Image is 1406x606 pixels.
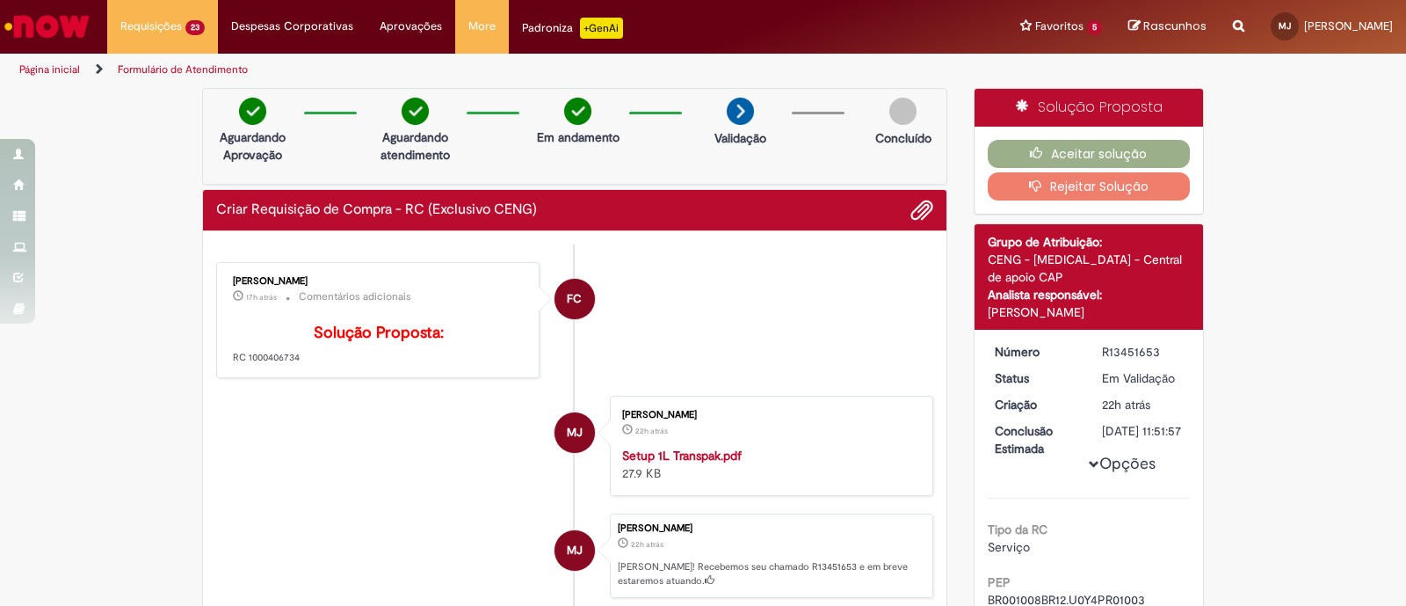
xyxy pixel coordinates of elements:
[982,343,1090,361] dt: Número
[618,560,924,588] p: [PERSON_NAME]! Recebemos seu chamado R13451653 e em breve estaremos atuando.
[1087,20,1102,35] span: 5
[13,54,924,86] ul: Trilhas de página
[2,9,92,44] img: ServiceNow
[210,128,295,164] p: Aguardando Aprovação
[622,447,915,482] div: 27.9 KB
[988,539,1030,555] span: Serviço
[910,199,933,222] button: Adicionar anexos
[988,522,1047,537] b: Tipo da RC
[537,128,620,146] p: Em andamento
[1102,369,1184,387] div: Em Validação
[567,529,583,572] span: MJ
[120,18,182,35] span: Requisições
[988,233,1191,251] div: Grupo de Atribuição:
[567,278,582,320] span: FC
[988,140,1191,168] button: Aceitar solução
[875,129,931,147] p: Concluído
[1279,20,1291,32] span: MJ
[1035,18,1083,35] span: Favoritos
[373,128,458,164] p: Aguardando atendimento
[118,62,248,77] a: Formulário de Atendimento
[233,276,525,287] div: [PERSON_NAME]
[567,412,583,454] span: MJ
[988,574,1011,590] b: PEP
[231,18,353,35] span: Despesas Corporativas
[622,448,742,464] a: Setup 1L Transpak.pdf
[580,18,623,39] p: +GenAi
[988,303,1191,321] div: [PERSON_NAME]
[299,289,411,304] small: Comentários adicionais
[233,325,525,365] p: RC 1000406734
[1102,422,1184,440] div: [DATE] 11:51:57
[631,539,663,550] span: 22h atrás
[1102,343,1184,361] div: R13451653
[380,18,442,35] span: Aprovações
[988,251,1191,286] div: CENG - [MEDICAL_DATA] - Central de apoio CAP
[982,422,1090,457] dt: Conclusão Estimada
[522,18,623,39] div: Padroniza
[19,62,80,77] a: Página inicial
[314,323,444,343] b: Solução Proposta:
[1102,397,1150,413] span: 22h atrás
[889,98,917,125] img: img-circle-grey.png
[554,279,595,319] div: Fernanda Campos
[185,20,205,35] span: 23
[618,523,924,534] div: [PERSON_NAME]
[216,202,537,218] h2: Criar Requisição de Compra - RC (Exclusivo CENG) Histórico de tíquete
[564,98,591,125] img: check-circle-green.png
[975,89,1204,127] div: Solução Proposta
[631,539,663,550] time: 27/08/2025 10:51:53
[554,530,595,571] div: Marcos Junior
[622,410,915,420] div: [PERSON_NAME]
[982,396,1090,413] dt: Criação
[988,286,1191,303] div: Analista responsável:
[982,369,1090,387] dt: Status
[1102,397,1150,413] time: 27/08/2025 10:51:53
[554,413,595,453] div: Marcos Junior
[988,172,1191,201] button: Rejeitar Solução
[246,292,277,303] time: 27/08/2025 16:48:14
[239,98,266,125] img: check-circle-green.png
[635,426,668,436] time: 27/08/2025 10:51:51
[1128,18,1207,35] a: Rascunhos
[216,514,933,598] li: Marcos Junior
[246,292,277,303] span: 17h atrás
[1304,18,1393,33] span: [PERSON_NAME]
[468,18,496,35] span: More
[714,129,766,147] p: Validação
[635,426,668,436] span: 22h atrás
[1143,18,1207,34] span: Rascunhos
[1102,396,1184,413] div: 27/08/2025 10:51:53
[402,98,429,125] img: check-circle-green.png
[727,98,754,125] img: arrow-next.png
